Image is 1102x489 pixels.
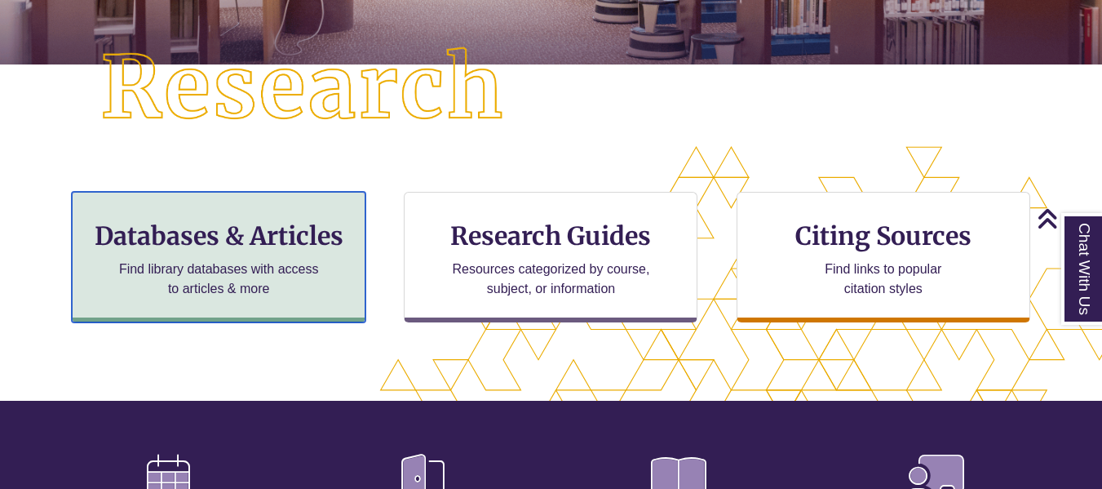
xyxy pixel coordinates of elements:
h3: Research Guides [418,220,684,251]
p: Find links to popular citation styles [803,260,963,299]
img: Research [55,2,551,175]
p: Find library databases with access to articles & more [113,260,325,299]
h3: Citing Sources [784,220,983,251]
a: Citing Sources Find links to popular citation styles [737,192,1030,322]
a: Back to Top [1037,207,1098,229]
p: Resources categorized by course, subject, or information [445,260,657,299]
a: Research Guides Resources categorized by course, subject, or information [404,192,697,322]
a: Databases & Articles Find library databases with access to articles & more [72,192,365,322]
h3: Databases & Articles [86,220,352,251]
